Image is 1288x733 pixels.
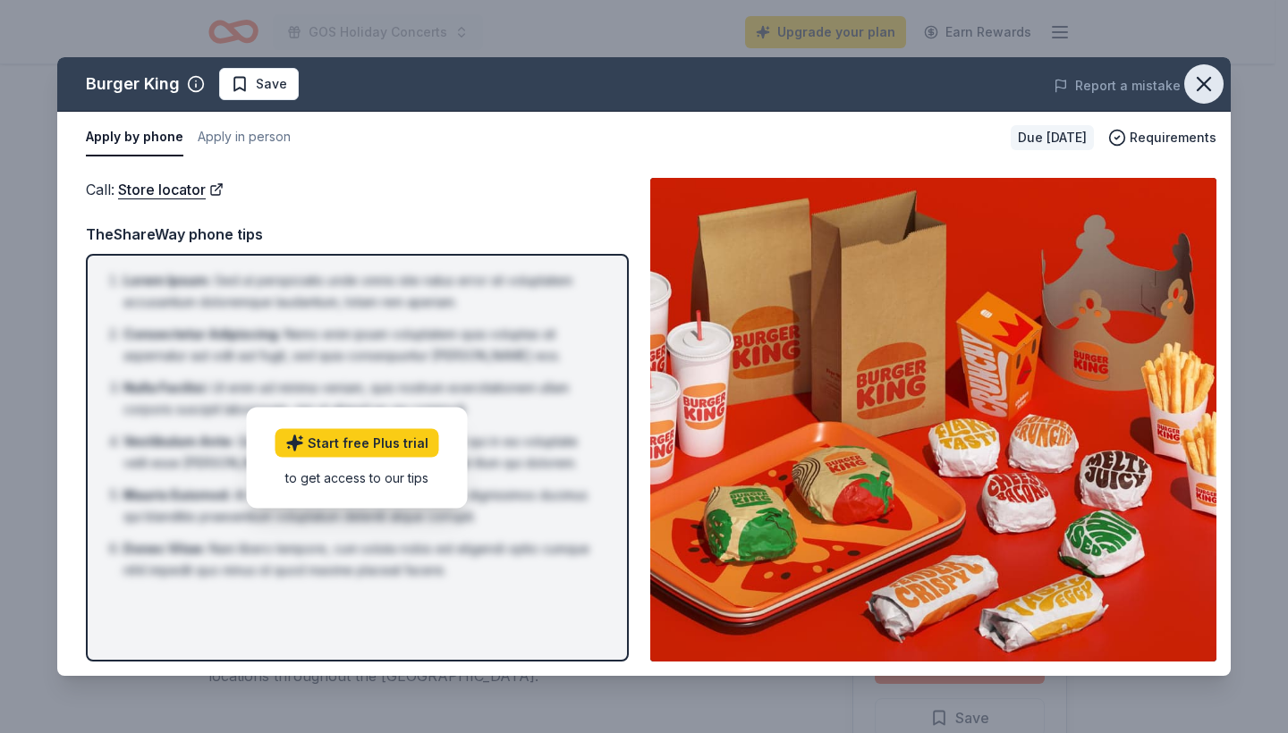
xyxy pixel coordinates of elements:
span: Mauris Euismod : [123,487,231,502]
span: Save [256,73,287,95]
span: Nulla Facilisi : [123,380,208,395]
li: Sed ut perspiciatis unde omnis iste natus error sit voluptatem accusantium doloremque laudantium,... [123,270,602,313]
button: Requirements [1108,127,1216,148]
li: Nam libero tempore, cum soluta nobis est eligendi optio cumque nihil impedit quo minus id quod ma... [123,538,602,581]
button: Report a mistake [1054,75,1181,97]
span: Vestibulum Ante : [123,434,234,449]
div: TheShareWay phone tips [86,223,629,246]
div: Burger King [86,70,180,98]
li: At vero eos et accusamus et iusto odio dignissimos ducimus qui blanditiis praesentium voluptatum ... [123,484,602,527]
span: Lorem Ipsum : [123,273,211,288]
img: Image for Burger King [650,178,1216,661]
div: to get access to our tips [275,468,439,486]
button: Apply by phone [86,119,183,156]
span: Donec Vitae : [123,541,206,556]
div: Due [DATE] [1011,125,1094,150]
span: Consectetur Adipiscing : [123,326,281,341]
li: Quis autem vel eum iure reprehenderit qui in ea voluptate velit esse [PERSON_NAME] nihil molestia... [123,431,602,474]
li: Ut enim ad minima veniam, quis nostrum exercitationem ullam corporis suscipit laboriosam, nisi ut... [123,377,602,420]
span: Requirements [1130,127,1216,148]
a: Store locator [118,178,224,201]
a: Start free Plus trial [275,428,439,457]
button: Apply in person [198,119,291,156]
button: Save [219,68,299,100]
li: Nemo enim ipsam voluptatem quia voluptas sit aspernatur aut odit aut fugit, sed quia consequuntur... [123,324,602,366]
div: Call : [86,178,629,201]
